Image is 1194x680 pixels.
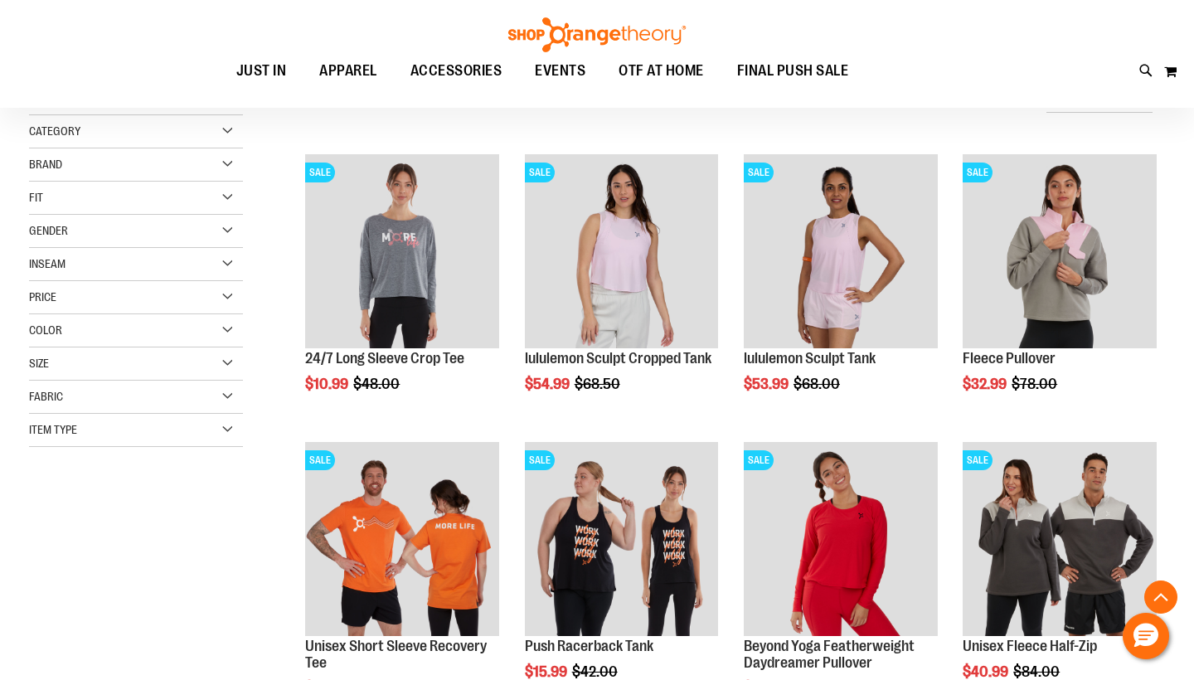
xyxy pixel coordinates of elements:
[744,154,938,348] img: Main Image of 1538347
[737,52,849,90] span: FINAL PUSH SALE
[1012,376,1060,392] span: $78.00
[963,154,1157,348] img: Product image for Fleece Pullover
[744,376,791,392] span: $53.99
[525,154,719,351] a: lululemon Sculpt Cropped TankSALE
[744,442,938,636] img: Product image for Beyond Yoga Featherweight Daydreamer Pullover
[744,163,774,182] span: SALE
[410,52,502,90] span: ACCESSORIES
[29,290,56,304] span: Price
[602,52,721,90] a: OTF AT HOME
[297,146,507,435] div: product
[525,376,572,392] span: $54.99
[29,191,43,204] span: Fit
[575,376,623,392] span: $68.50
[29,323,62,337] span: Color
[506,17,688,52] img: Shop Orangetheory
[319,52,377,90] span: APPAREL
[305,442,499,636] img: Product image for Unisex Short Sleeve Recovery Tee
[744,638,915,671] a: Beyond Yoga Featherweight Daydreamer Pullover
[29,257,66,270] span: Inseam
[794,376,842,392] span: $68.00
[525,442,719,636] img: Product image for Push Racerback Tank
[29,390,63,403] span: Fabric
[963,442,1157,639] a: Product image for Unisex Fleece Half ZipSALE
[963,350,1056,367] a: Fleece Pullover
[525,154,719,348] img: lululemon Sculpt Cropped Tank
[735,146,946,435] div: product
[29,224,68,237] span: Gender
[1144,580,1177,614] button: Back To Top
[744,154,938,351] a: Main Image of 1538347SALE
[220,52,303,90] a: JUST IN
[744,350,876,367] a: lululemon Sculpt Tank
[525,350,711,367] a: lululemon Sculpt Cropped Tank
[963,638,1097,654] a: Unisex Fleece Half-Zip
[525,442,719,639] a: Product image for Push Racerback TankSALE
[1123,613,1169,659] button: Hello, have a question? Let’s chat.
[305,638,487,671] a: Unisex Short Sleeve Recovery Tee
[29,158,62,171] span: Brand
[744,450,774,470] span: SALE
[305,450,335,470] span: SALE
[744,442,938,639] a: Product image for Beyond Yoga Featherweight Daydreamer PulloverSALE
[517,146,727,435] div: product
[236,52,287,90] span: JUST IN
[572,663,620,680] span: $42.00
[303,52,394,90] a: APPAREL
[963,663,1011,680] span: $40.99
[305,442,499,639] a: Product image for Unisex Short Sleeve Recovery TeeSALE
[963,163,993,182] span: SALE
[305,350,464,367] a: 24/7 Long Sleeve Crop Tee
[305,154,499,351] a: Product image for 24/7 Long Sleeve Crop TeeSALE
[721,52,866,90] a: FINAL PUSH SALE
[963,450,993,470] span: SALE
[954,146,1165,435] div: product
[963,376,1009,392] span: $32.99
[525,163,555,182] span: SALE
[619,52,704,90] span: OTF AT HOME
[29,357,49,370] span: Size
[305,376,351,392] span: $10.99
[525,638,653,654] a: Push Racerback Tank
[29,124,80,138] span: Category
[1013,663,1062,680] span: $84.00
[29,423,77,436] span: Item Type
[525,450,555,470] span: SALE
[518,52,602,90] a: EVENTS
[963,442,1157,636] img: Product image for Unisex Fleece Half Zip
[305,154,499,348] img: Product image for 24/7 Long Sleeve Crop Tee
[963,154,1157,351] a: Product image for Fleece PulloverSALE
[305,163,335,182] span: SALE
[535,52,585,90] span: EVENTS
[525,663,570,680] span: $15.99
[394,52,519,90] a: ACCESSORIES
[353,376,402,392] span: $48.00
